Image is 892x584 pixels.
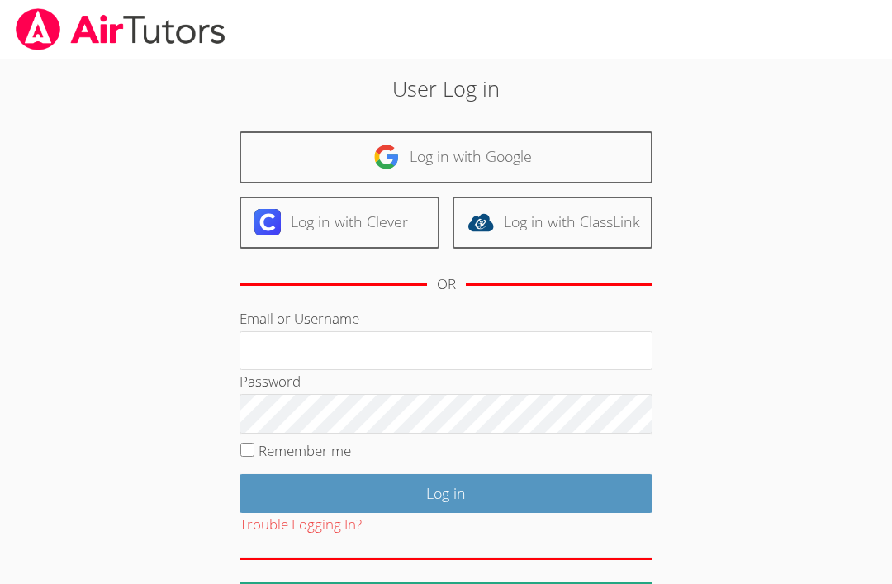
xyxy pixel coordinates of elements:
a: Log in with Google [240,131,652,183]
img: airtutors_banner-c4298cdbf04f3fff15de1276eac7730deb9818008684d7c2e4769d2f7ddbe033.png [14,8,227,50]
img: classlink-logo-d6bb404cc1216ec64c9a2012d9dc4662098be43eaf13dc465df04b49fa7ab582.svg [467,209,494,235]
button: Trouble Logging In? [240,513,362,537]
img: clever-logo-6eab21bc6e7a338710f1a6ff85c0baf02591cd810cc4098c63d3a4b26e2feb20.svg [254,209,281,235]
img: google-logo-50288ca7cdecda66e5e0955fdab243c47b7ad437acaf1139b6f446037453330a.svg [373,144,400,170]
div: OR [437,273,456,297]
label: Remember me [259,441,351,460]
h2: User Log in [205,73,686,104]
input: Log in [240,474,652,513]
a: Log in with ClassLink [453,197,652,249]
label: Email or Username [240,309,359,328]
label: Password [240,372,301,391]
a: Log in with Clever [240,197,439,249]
